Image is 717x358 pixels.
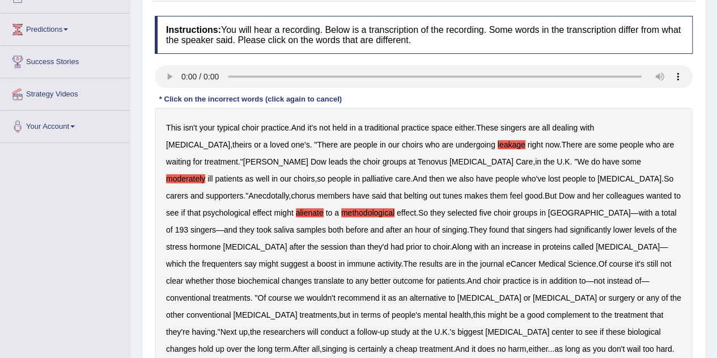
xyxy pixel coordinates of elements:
b: our [388,140,400,149]
b: center [551,327,574,336]
b: of [383,310,389,319]
b: Dow [311,157,326,166]
b: chorus [291,191,315,200]
b: might [258,259,278,268]
b: makes [464,191,487,200]
b: a [263,140,268,149]
b: some [598,140,617,149]
b: moderately [166,174,205,183]
b: changes [282,276,312,285]
a: Your Account [1,111,130,139]
b: [MEDICAL_DATA] [533,293,597,302]
b: have [602,157,619,166]
b: stress [166,242,187,251]
b: held [332,123,347,132]
b: [MEDICAL_DATA] [449,157,514,166]
b: people [495,174,519,183]
b: or [254,140,261,149]
b: better [370,276,391,285]
b: and [577,191,590,200]
b: are [340,140,351,149]
b: Medical [538,259,566,268]
b: conventional [166,293,211,302]
b: There [317,140,338,149]
b: either [455,123,474,132]
b: choir [483,276,500,285]
b: Tenovus [418,157,447,166]
b: called [572,242,593,251]
b: are [584,140,596,149]
b: that [388,191,401,200]
b: So [418,208,428,217]
b: frequenters [202,259,242,268]
b: samples [296,225,326,234]
b: to [448,293,455,302]
b: they [430,208,445,217]
b: that [511,225,524,234]
a: Strategy Videos [1,78,130,107]
b: in [271,174,278,183]
b: also [459,174,474,183]
b: the [670,293,681,302]
b: The [403,259,417,268]
b: to [674,191,681,200]
b: we [294,293,304,302]
b: see [166,208,179,217]
b: Dow [559,191,575,200]
b: to [588,174,595,183]
b: hour [415,225,431,234]
b: who've [521,174,546,183]
b: people's [392,310,421,319]
b: K [442,327,447,336]
b: [MEDICAL_DATA] [233,310,297,319]
b: had [391,242,404,251]
b: with [474,242,489,251]
b: carers [166,191,188,200]
b: and [370,225,383,234]
b: levels [634,225,655,234]
a: Success Stories [1,46,130,74]
b: in [534,242,540,251]
b: it's [635,259,644,268]
b: so [317,174,325,183]
b: space [431,123,452,132]
b: significantly [570,225,610,234]
b: We [577,157,589,166]
b: hormone [189,242,220,251]
b: this [473,310,486,319]
b: right [528,140,543,149]
b: all [542,123,550,132]
b: proteins [542,242,571,251]
b: having [192,327,215,336]
b: people [328,174,351,183]
b: if [181,208,185,217]
b: recommend [338,293,380,302]
b: with [638,208,652,217]
b: belting [404,191,427,200]
b: took [257,225,271,234]
b: in [354,174,360,183]
b: in [350,123,356,132]
div: * Click on the incorrect words (click again to cancel) [155,94,346,104]
b: choir [433,242,450,251]
b: some [622,157,641,166]
b: researchers [263,327,305,336]
b: leakage [498,140,525,149]
b: up [380,327,389,336]
b: singing [442,225,467,234]
b: your [200,123,215,132]
b: the [307,242,318,251]
b: any [355,276,368,285]
b: tunes [443,191,462,200]
b: treatments [299,310,337,319]
b: her [592,191,604,200]
b: who [646,140,660,149]
b: typical [217,123,240,132]
b: the [601,310,612,319]
b: an [491,242,500,251]
b: it [381,293,385,302]
b: those [216,276,235,285]
b: groups [383,157,407,166]
b: suggest [281,259,308,268]
b: surgery [608,293,635,302]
